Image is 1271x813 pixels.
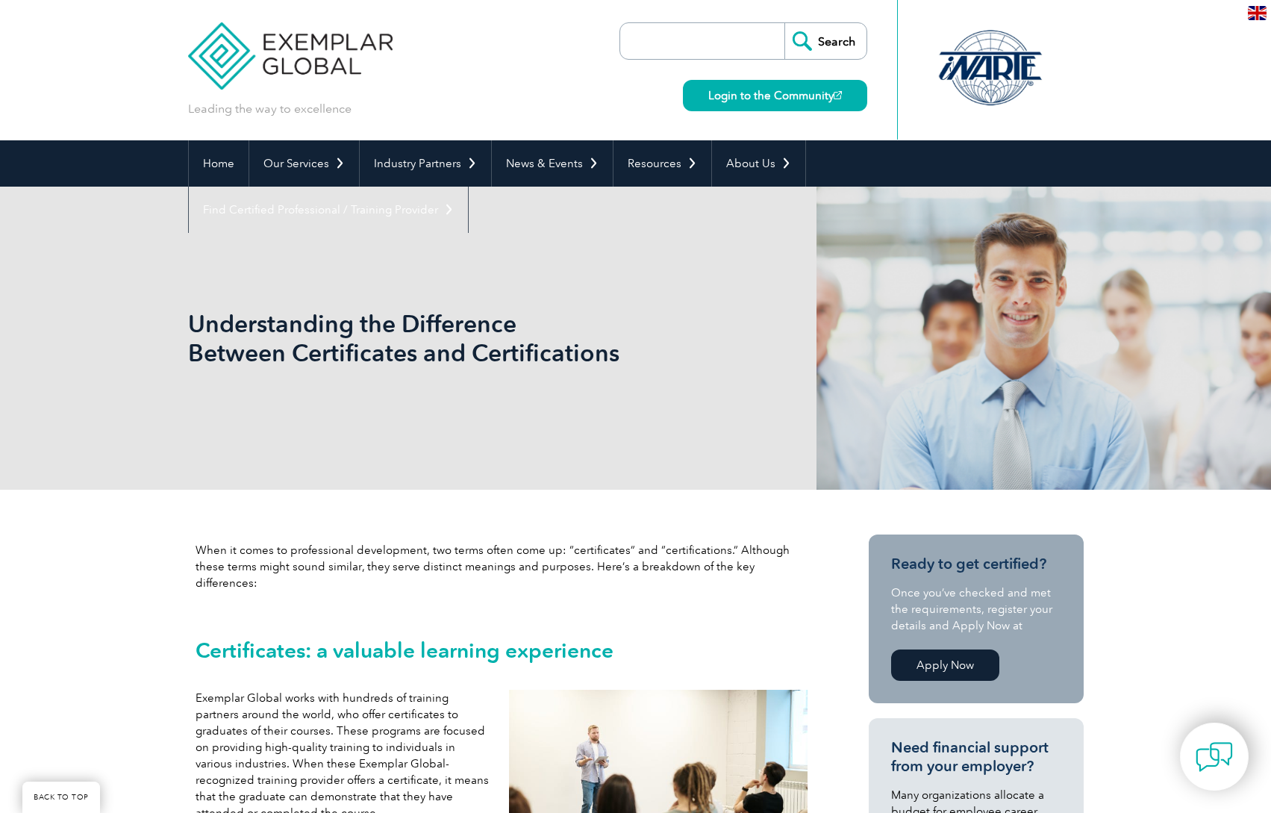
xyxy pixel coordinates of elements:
a: About Us [712,140,805,187]
h3: Need financial support from your employer? [891,738,1061,776]
img: en [1248,6,1267,20]
a: Apply Now [891,650,999,681]
a: BACK TO TOP [22,782,100,813]
h3: Ready to get certified? [891,555,1061,573]
a: Industry Partners [360,140,491,187]
h1: Understanding the Difference Between Certificates and Certifications [188,309,761,367]
input: Search [784,23,866,59]
a: Home [189,140,249,187]
a: Login to the Community [683,80,867,111]
h2: Certificates: a valuable learning experience [196,638,808,662]
a: Our Services [249,140,359,187]
p: Leading the way to excellence [188,101,352,117]
a: Resources [613,140,711,187]
a: Find Certified Professional / Training Provider [189,187,468,233]
img: open_square.png [834,91,842,99]
p: Once you’ve checked and met the requirements, register your details and Apply Now at [891,585,1061,634]
p: When it comes to professional development, two terms often come up: “certificates” and “certifica... [196,542,808,591]
a: News & Events [492,140,613,187]
img: contact-chat.png [1196,738,1233,776]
